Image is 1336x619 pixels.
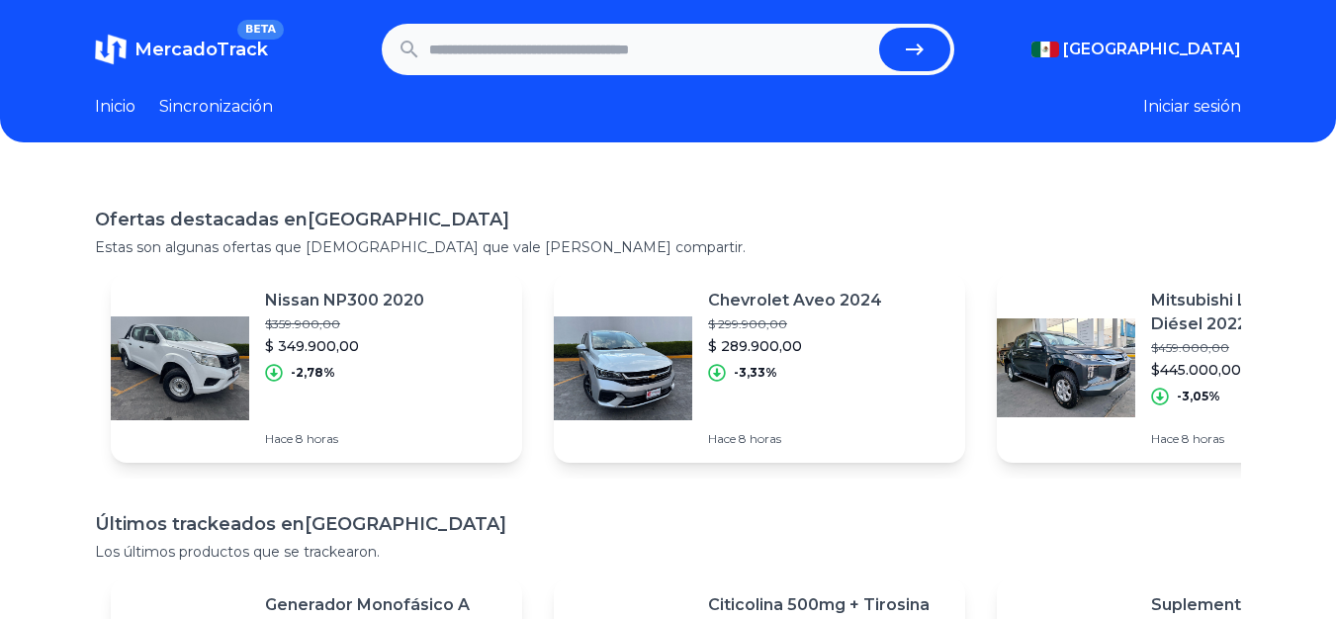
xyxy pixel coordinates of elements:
img: Imagen destacada [111,299,249,437]
img: Imagen destacada [997,299,1135,437]
font: $ 289.900,00 [708,337,802,355]
font: [GEOGRAPHIC_DATA] [1063,40,1241,58]
font: Los últimos productos que se trackearon. [95,543,380,561]
font: 8 horas [296,431,338,446]
font: Sincronización [159,97,273,116]
font: $ 349.900,00 [265,337,359,355]
img: MercadoTrack [95,34,127,65]
font: Hace [265,431,293,446]
font: Iniciar sesión [1143,97,1241,116]
font: 8 horas [739,431,781,446]
a: MercadoTrackBETA [95,34,268,65]
font: Últimos trackeados en [95,513,305,535]
font: Inicio [95,97,135,116]
a: Imagen destacadaNissan NP300 2020$359.900,00$ 349.900,00-2,78%Hace 8 horas [111,273,522,463]
font: Hace [708,431,736,446]
font: $445.000,00 [1151,361,1241,379]
font: BETA [245,23,276,36]
a: Sincronización [159,95,273,119]
button: Iniciar sesión [1143,95,1241,119]
font: 8 horas [1182,431,1224,446]
font: Nissan NP300 2020 [265,291,424,309]
font: [GEOGRAPHIC_DATA] [305,513,506,535]
font: -2,78% [291,365,335,380]
a: Imagen destacadaChevrolet Aveo 2024$ 299.900,00$ 289.900,00-3,33%Hace 8 horas [554,273,965,463]
font: -3,05% [1177,389,1220,403]
font: $459.000,00 [1151,340,1229,355]
a: Inicio [95,95,135,119]
font: $359.900,00 [265,316,340,331]
button: [GEOGRAPHIC_DATA] [1031,38,1241,61]
font: Estas son algunas ofertas que [DEMOGRAPHIC_DATA] que vale [PERSON_NAME] compartir. [95,238,746,256]
img: Imagen destacada [554,299,692,437]
font: Ofertas destacadas en [95,209,308,230]
font: -3,33% [734,365,777,380]
font: Hace [1151,431,1179,446]
img: Mexico [1031,42,1059,57]
font: MercadoTrack [134,39,268,60]
font: Chevrolet Aveo 2024 [708,291,882,309]
font: [GEOGRAPHIC_DATA] [308,209,509,230]
font: $ 299.900,00 [708,316,787,331]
